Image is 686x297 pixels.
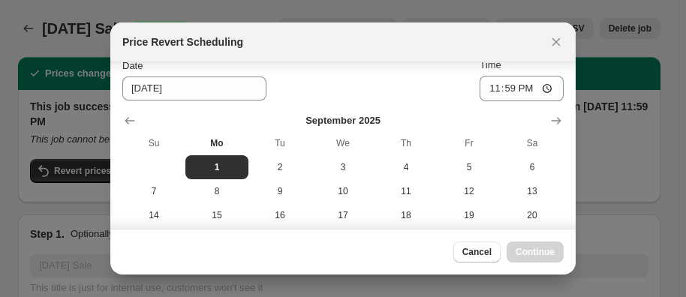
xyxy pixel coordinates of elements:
button: Close [546,31,567,52]
span: Time [480,59,501,70]
span: 2 [254,161,305,173]
span: 5 [444,161,495,173]
button: Thursday September 25 2025 [375,227,438,251]
span: 13 [507,185,558,197]
span: Su [128,137,179,149]
span: 20 [507,209,558,221]
th: Friday [438,131,501,155]
span: 3 [317,161,369,173]
span: 6 [507,161,558,173]
button: Cancel [453,241,501,262]
button: Tuesday September 23 2025 [248,227,311,251]
span: 8 [191,185,242,197]
th: Saturday [501,131,564,155]
button: Tuesday September 16 2025 [248,203,311,227]
button: Tuesday September 9 2025 [248,179,311,203]
button: Sunday September 21 2025 [122,227,185,251]
button: Wednesday September 3 2025 [311,155,375,179]
button: Friday September 19 2025 [438,203,501,227]
button: Monday September 22 2025 [185,227,248,251]
span: 12 [444,185,495,197]
input: 12:00 [480,76,564,101]
input: 9/1/2025 [122,76,266,100]
th: Thursday [375,131,438,155]
button: Tuesday September 2 2025 [248,155,311,179]
button: Today Monday September 1 2025 [185,155,248,179]
button: Show previous month, August 2025 [119,110,140,131]
th: Wednesday [311,131,375,155]
button: Wednesday September 17 2025 [311,203,375,227]
button: Wednesday September 10 2025 [311,179,375,203]
button: Friday September 26 2025 [438,227,501,251]
th: Tuesday [248,131,311,155]
button: Thursday September 18 2025 [375,203,438,227]
span: 18 [381,209,432,221]
button: Saturday September 6 2025 [501,155,564,179]
span: 19 [444,209,495,221]
th: Monday [185,131,248,155]
span: 4 [381,161,432,173]
button: Saturday September 20 2025 [501,203,564,227]
button: Monday September 8 2025 [185,179,248,203]
span: 15 [191,209,242,221]
span: Tu [254,137,305,149]
span: Mo [191,137,242,149]
span: 11 [381,185,432,197]
span: Cancel [462,246,492,258]
button: Thursday September 11 2025 [375,179,438,203]
span: 16 [254,209,305,221]
button: Wednesday September 24 2025 [311,227,375,251]
span: Date [122,60,143,71]
button: Thursday September 4 2025 [375,155,438,179]
span: 14 [128,209,179,221]
span: Sa [507,137,558,149]
span: Fr [444,137,495,149]
span: 17 [317,209,369,221]
button: Saturday September 13 2025 [501,179,564,203]
button: Sunday September 14 2025 [122,203,185,227]
span: Th [381,137,432,149]
button: Saturday September 27 2025 [501,227,564,251]
span: 1 [191,161,242,173]
h2: Price Revert Scheduling [122,34,243,49]
span: 10 [317,185,369,197]
span: 7 [128,185,179,197]
button: Show next month, October 2025 [546,110,567,131]
span: 9 [254,185,305,197]
span: We [317,137,369,149]
th: Sunday [122,131,185,155]
button: Sunday September 7 2025 [122,179,185,203]
button: Monday September 15 2025 [185,203,248,227]
button: Friday September 5 2025 [438,155,501,179]
button: Friday September 12 2025 [438,179,501,203]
